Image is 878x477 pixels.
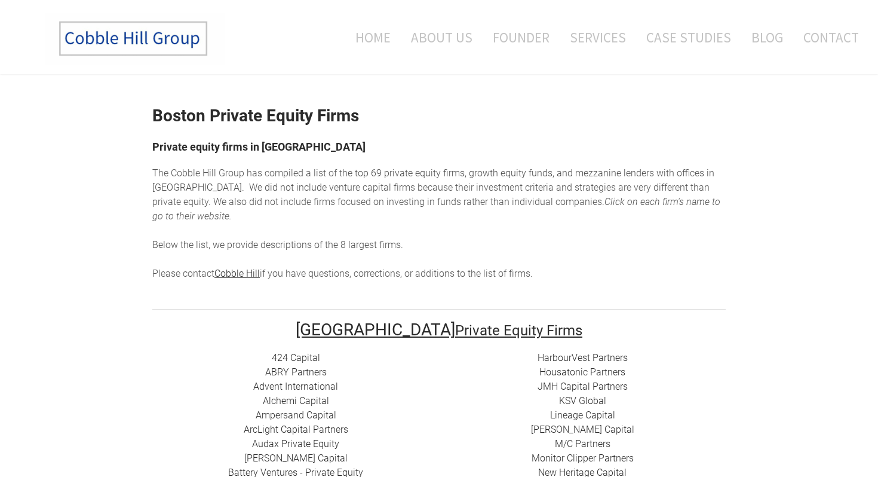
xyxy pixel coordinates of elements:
[337,13,400,62] a: Home
[244,452,348,464] a: [PERSON_NAME] Capital
[402,13,481,62] a: About Us
[538,352,628,363] a: HarbourVest Partners
[559,395,606,406] a: ​KSV Global
[532,452,634,464] a: ​Monitor Clipper Partners
[561,13,635,62] a: Services
[152,140,366,153] font: Private equity firms in [GEOGRAPHIC_DATA]
[152,182,710,207] span: enture capital firms because their investment criteria and strategies are very different than pri...
[152,106,359,126] strong: Boston Private Equity Firms
[45,13,225,65] img: The Cobble Hill Group LLC
[531,424,634,435] a: [PERSON_NAME] Capital
[794,13,859,62] a: Contact
[296,320,455,340] font: [GEOGRAPHIC_DATA]
[539,366,625,378] a: Housatonic Partners
[272,352,320,363] a: 424 Capital
[152,167,342,179] span: The Cobble Hill Group has compiled a list of t
[455,322,582,339] font: Private Equity Firms
[550,409,615,421] a: Lineage Capital
[152,268,533,279] span: Please contact if you have questions, corrections, or additions to the list of firms.
[637,13,740,62] a: Case Studies
[214,268,260,279] a: Cobble Hill
[244,424,348,435] a: ​ArcLight Capital Partners
[484,13,558,62] a: Founder
[152,166,726,281] div: he top 69 private equity firms, growth equity funds, and mezzanine lenders with offices in [GEOGR...
[256,409,336,421] a: ​Ampersand Capital
[253,381,338,392] a: Advent International
[252,438,339,450] a: Audax Private Equity
[538,381,628,392] a: ​JMH Capital Partners
[742,13,792,62] a: Blog
[555,438,610,450] a: ​M/C Partners
[265,366,327,378] a: ​ABRY Partners
[263,395,329,406] a: Alchemi Capital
